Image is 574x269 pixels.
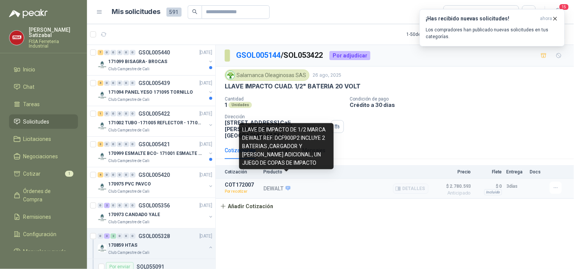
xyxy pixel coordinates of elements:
p: 26 ago, 2025 [313,72,341,79]
p: Club Campestre de Cali [108,66,149,72]
img: Company Logo [98,152,107,161]
div: 0 [117,142,123,147]
span: Licitaciones [23,135,51,143]
span: Negociaciones [23,152,58,161]
img: Company Logo [98,60,107,69]
div: 0 [110,111,116,116]
img: Company Logo [98,182,107,192]
p: Club Campestre de Cali [108,127,149,133]
div: LLAVE DE IMPACTO DE 1/2 MARCA DEWALT REF: DCF900P2 INCLUYE 2 BATERIAS ,CARGADOR Y [PERSON_NAME] A... [239,123,334,169]
div: 2 [110,233,116,239]
div: 0 [117,111,123,116]
span: Órdenes de Compra [23,187,71,204]
p: Club Campestre de Cali [108,250,149,256]
p: Entrega [507,169,526,175]
div: 1 - 50 de 183 [407,28,453,40]
p: Docs [530,169,545,175]
a: 7 0 0 0 0 0 GSOL005440[DATE] Company Logo171099 BISAGRA- BROCASClub Campestre de Cali [98,48,214,72]
p: Dirección [225,114,328,119]
div: 0 [117,80,123,86]
a: Remisiones [9,210,78,224]
a: Solicitudes [9,114,78,129]
a: 0 3 2 0 0 0 GSOL005328[DATE] Company Logo170859 HTASClub Campestre de Cali [98,232,214,256]
p: GSOL005421 [138,142,170,147]
div: 0 [123,203,129,208]
span: Remisiones [23,213,51,221]
img: Company Logo [98,244,107,253]
span: Configuración [23,230,57,238]
p: [DATE] [199,172,212,179]
span: Solicitudes [23,117,50,126]
p: GSOL005420 [138,172,170,178]
div: 1 [98,111,103,116]
a: Órdenes de Compra [9,184,78,207]
a: Chat [9,80,78,94]
p: [DATE] [199,80,212,87]
h1: Mis solicitudes [112,6,160,17]
div: 0 [123,80,129,86]
span: 1 [65,171,73,177]
p: Cotización [225,169,259,175]
a: Tareas [9,97,78,111]
div: 0 [130,111,135,116]
a: 0 2 0 0 0 0 GSOL005356[DATE] Company Logo170973 CANDADO YALEClub Campestre de Cali [98,201,214,225]
p: GSOL005328 [138,233,170,239]
a: Configuración [9,227,78,241]
div: 0 [117,172,123,178]
img: Logo peakr [9,9,48,18]
p: LLAVE IMPACTO CUAD. 1/2" BATERIA 20 VOLT [225,82,361,90]
span: Anticipado [433,191,471,195]
p: Club Campestre de Cali [108,158,149,164]
p: 171099 BISAGRA- BROCAS [108,58,167,65]
div: 0 [123,233,129,239]
div: 7 [98,50,103,55]
button: ¡Has recibido nuevas solicitudes!ahora Los compradores han publicado nuevas solicitudes en tus ca... [420,9,565,46]
a: 1 0 0 0 0 0 GSOL005422[DATE] Company Logo171002 TUBO -171005 REFLECTOR - 171007 PANELClub Campest... [98,109,214,133]
div: Salamanca Oleaginosas SAS [225,70,310,81]
span: 15 [559,3,569,11]
p: Club Campestre de Cali [108,219,149,225]
div: 0 [130,142,135,147]
h3: ¡Has recibido nuevas solicitudes! [426,15,537,22]
p: 3 días [507,182,526,191]
p: FISA Ferreteria Industrial [29,39,78,48]
div: 0 [104,80,110,86]
a: Inicio [9,62,78,77]
p: [DATE] [199,110,212,117]
div: 0 [130,233,135,239]
p: [PERSON_NAME] Satizabal [29,27,78,38]
a: GSOL005144 [236,51,281,60]
div: Todas [448,8,464,16]
img: Company Logo [226,71,235,79]
span: Manuales y ayuda [23,247,67,256]
p: GSOL005439 [138,80,170,86]
p: Precio [433,169,471,175]
div: Por adjudicar [330,51,370,60]
span: 591 [166,8,182,17]
p: 1 [225,102,227,108]
p: Crédito a 30 días [350,102,571,108]
p: DEWALT [263,186,291,192]
div: 0 [98,233,103,239]
div: 0 [123,111,129,116]
span: search [192,9,198,14]
p: GSOL005440 [138,50,170,55]
div: 0 [110,172,116,178]
div: 0 [117,50,123,55]
p: [DATE] [199,202,212,209]
span: Inicio [23,65,36,74]
p: [STREET_ADDRESS] Cali , [PERSON_NAME][GEOGRAPHIC_DATA] [225,119,328,139]
div: 0 [104,50,110,55]
div: Incluido [484,189,502,195]
p: GSOL005422 [138,111,170,116]
div: 0 [117,233,123,239]
p: COT172007 [225,182,259,188]
div: Cotizaciones [225,146,256,155]
div: 2 [104,203,110,208]
p: 170999 ESMALTE BCO- 171001 ESMALTE GRIS [108,150,202,157]
div: 0 [123,142,129,147]
div: 0 [130,172,135,178]
p: / SOL053422 [236,49,324,61]
div: 0 [130,50,135,55]
a: 4 0 0 0 0 0 GSOL005420[DATE] Company Logo170975 PVC PAVCOClub Campestre de Cali [98,170,214,195]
